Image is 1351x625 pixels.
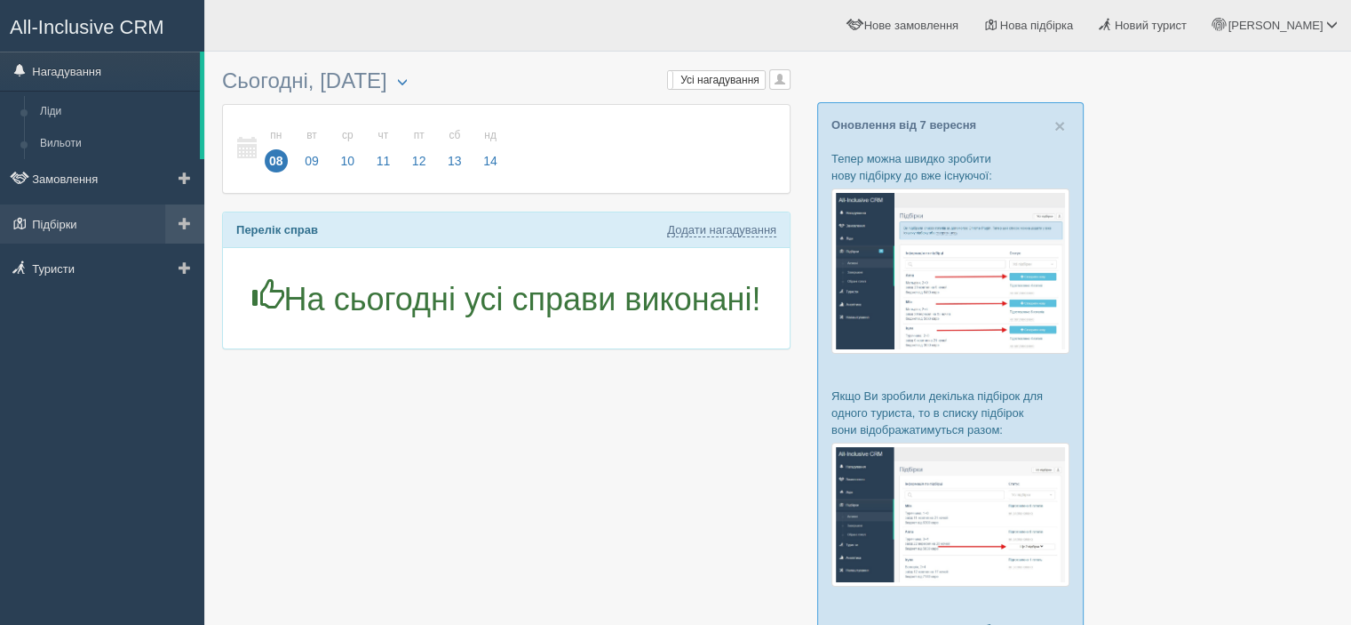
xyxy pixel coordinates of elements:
a: Додати нагадування [667,223,776,237]
b: Перелік справ [236,223,318,236]
small: чт [372,128,395,143]
span: 13 [443,149,466,172]
h1: На сьогодні усі справи виконані! [236,279,776,317]
small: сб [443,128,466,143]
a: нд 14 [473,118,503,180]
small: пт [408,128,431,143]
span: 10 [336,149,359,172]
small: ср [336,128,359,143]
span: All-Inclusive CRM [10,16,164,38]
span: Нова підбірка [1000,19,1074,32]
span: 14 [479,149,502,172]
a: Вильоти [32,128,200,160]
a: чт 11 [367,118,401,180]
small: вт [300,128,323,143]
span: Нове замовлення [864,19,958,32]
small: нд [479,128,502,143]
span: Новий турист [1115,19,1187,32]
a: пт 12 [402,118,436,180]
span: [PERSON_NAME] [1228,19,1323,32]
a: сб 13 [438,118,472,180]
a: ср 10 [330,118,364,180]
span: 09 [300,149,323,172]
p: Тепер можна швидко зробити нову підбірку до вже існуючої: [831,150,1069,184]
h3: Сьогодні, [DATE] [222,69,791,95]
p: Якщо Ви зробили декілька підбірок для одного туриста, то в списку підбірок вони відображатимуться... [831,388,1069,438]
a: вт 09 [295,118,329,180]
a: All-Inclusive CRM [1,1,203,50]
small: пн [265,128,288,143]
a: пн 08 [259,118,293,180]
button: Close [1054,116,1065,135]
a: Ліди [32,96,200,128]
span: × [1054,116,1065,136]
img: %D0%BF%D1%96%D0%B4%D0%B1%D1%96%D1%80%D0%BA%D0%B8-%D0%B3%D1%80%D1%83%D0%BF%D0%B0-%D1%81%D1%80%D0%B... [831,443,1069,586]
span: 08 [265,149,288,172]
a: Оновлення від 7 вересня [831,118,976,132]
span: Усі нагадування [680,74,759,86]
img: %D0%BF%D1%96%D0%B4%D0%B1%D1%96%D1%80%D0%BA%D0%B0-%D1%82%D1%83%D1%80%D0%B8%D1%81%D1%82%D1%83-%D1%8... [831,188,1069,353]
span: 11 [372,149,395,172]
span: 12 [408,149,431,172]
